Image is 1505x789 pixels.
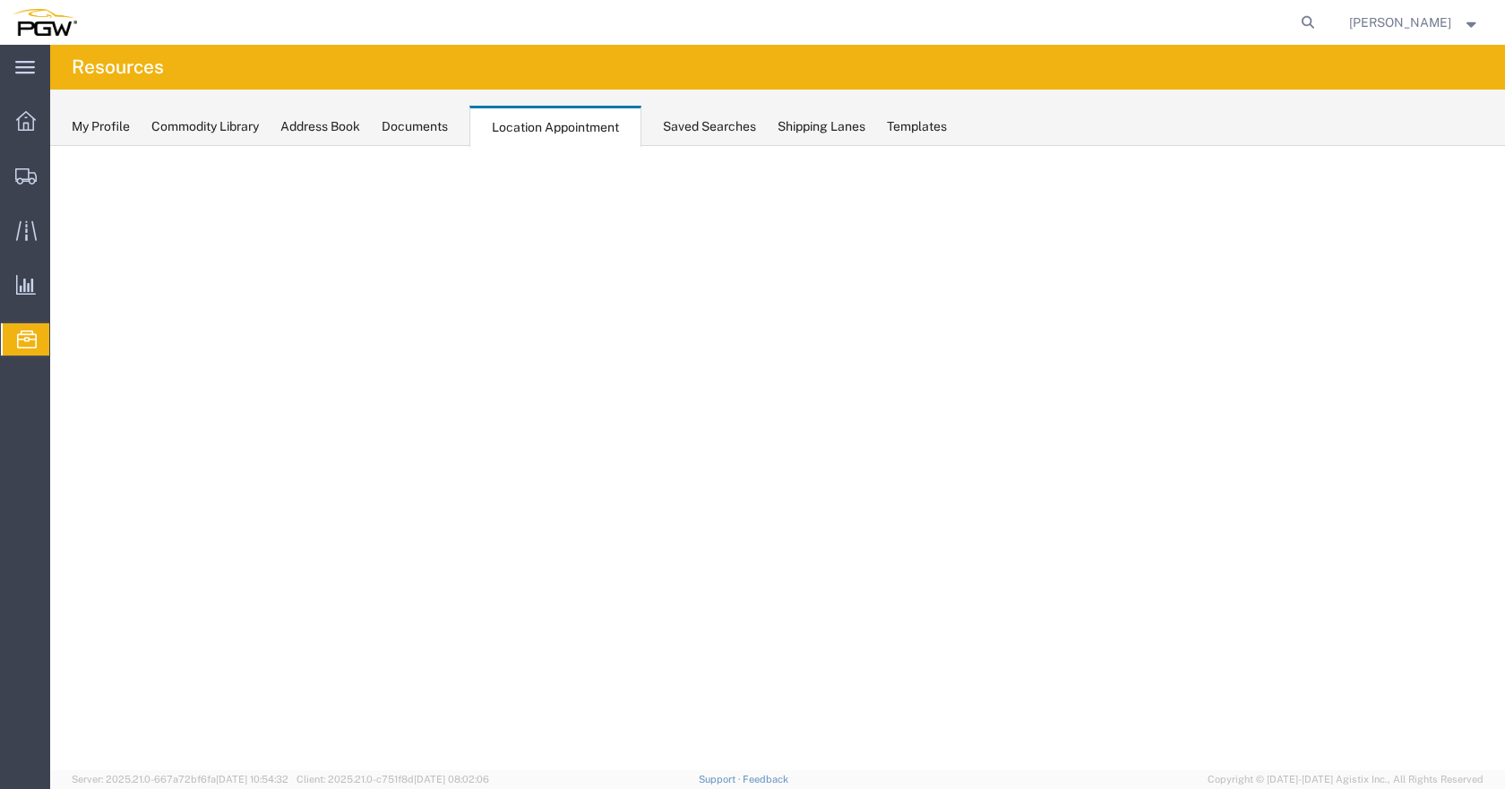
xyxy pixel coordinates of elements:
[778,117,865,136] div: Shipping Lanes
[663,117,756,136] div: Saved Searches
[72,774,288,785] span: Server: 2025.21.0-667a72bf6fa
[280,117,360,136] div: Address Book
[1208,772,1483,787] span: Copyright © [DATE]-[DATE] Agistix Inc., All Rights Reserved
[1349,13,1451,32] span: Brandy Shannon
[469,106,641,147] div: Location Appointment
[216,774,288,785] span: [DATE] 10:54:32
[414,774,489,785] span: [DATE] 08:02:06
[13,9,77,36] img: logo
[887,117,947,136] div: Templates
[297,774,489,785] span: Client: 2025.21.0-c751f8d
[151,117,259,136] div: Commodity Library
[72,45,164,90] h4: Resources
[72,117,130,136] div: My Profile
[743,774,788,785] a: Feedback
[50,146,1505,770] iframe: FS Legacy Container
[699,774,744,785] a: Support
[1348,12,1481,33] button: [PERSON_NAME]
[382,117,448,136] div: Documents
